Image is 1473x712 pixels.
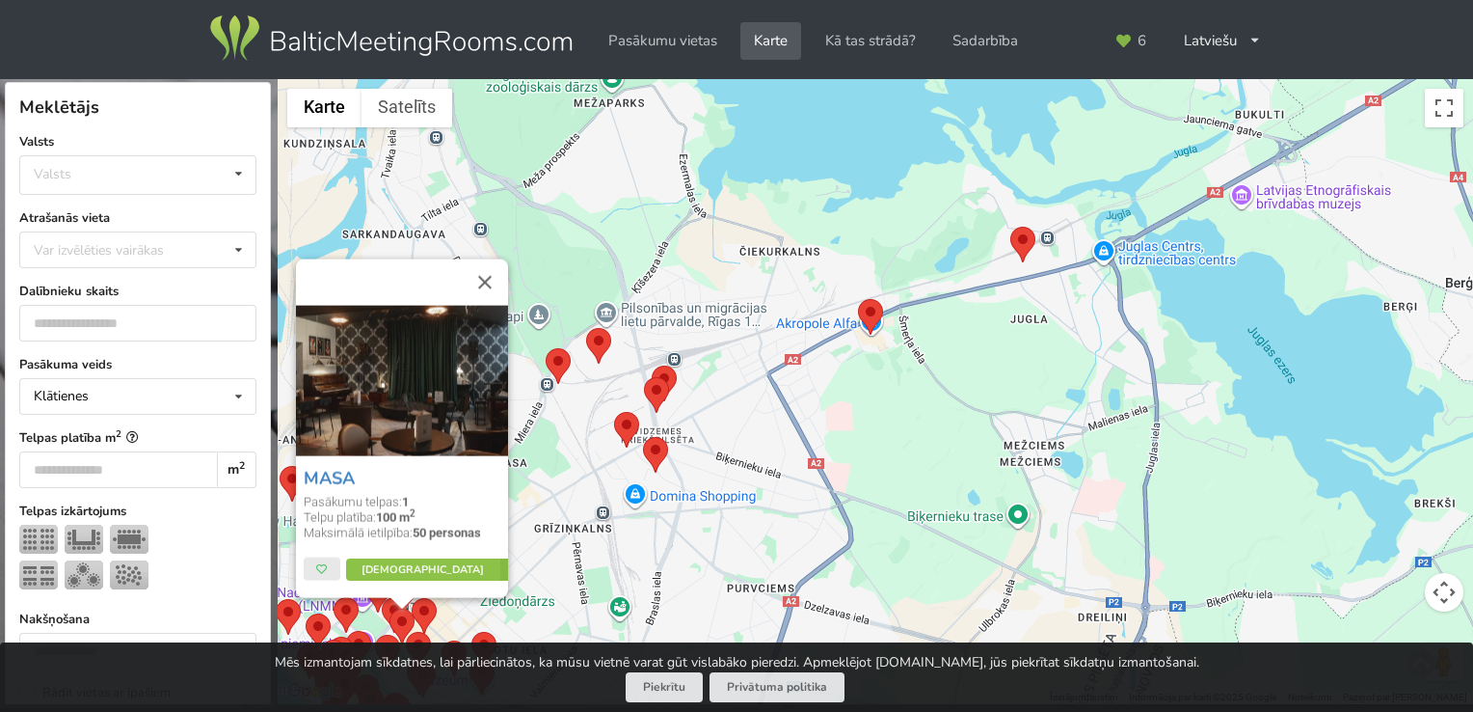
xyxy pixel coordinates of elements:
div: Pasākumu telpas: [304,494,500,509]
sup: 2 [239,458,245,473]
label: Pasākuma veids [19,355,256,374]
div: Valsts [34,166,71,182]
div: Maksimālā ietilpība: [304,526,500,541]
a: MASA [304,467,355,490]
div: Telpu platība: [304,509,500,525]
label: Atrašanās vieta [19,208,256,228]
button: Rādīt ielu karti [287,89,362,127]
sup: 2 [116,427,121,440]
div: Klātienes [34,390,89,403]
a: [DEMOGRAPHIC_DATA] [346,558,527,581]
img: Pieņemšana [110,561,148,589]
label: Valsts [19,132,256,151]
a: Pasākumu vietas [595,22,731,60]
div: Var izvēlēties vairākas [29,239,207,261]
a: Kā tas strādā? [812,22,929,60]
strong: 1 [402,494,409,508]
img: Baltic Meeting Rooms [206,12,576,66]
span: Meklētājs [19,96,99,119]
label: Dalībnieku skaits [19,282,256,301]
strong: 50 personas [413,526,481,540]
a: Sadarbība [939,22,1031,60]
img: Klase [19,561,58,589]
img: Sapulce [110,525,148,554]
button: Aizvērt [462,259,508,305]
a: Privātuma politika [710,672,844,702]
button: Pārslēgt pilnekrāna skatu [1425,89,1463,127]
div: Latviešu [1170,22,1275,60]
label: Telpas platība m [19,428,256,448]
span: 6 [1138,34,1146,48]
button: Kartes kameras vadīklas [1425,573,1463,612]
img: Bankets [65,561,103,589]
div: m [217,452,256,488]
img: Neierastas vietas | Rīga | MASA [296,305,508,455]
img: U-Veids [65,525,103,554]
sup: 2 [410,507,415,518]
button: Piekrītu [626,672,703,702]
img: Teātris [19,525,58,554]
label: Telpas izkārtojums [19,502,256,521]
button: Rādīt satelīta fotogrāfisko datu bāzi [362,89,452,127]
label: Nakšņošana [19,610,256,629]
strong: 100 m [376,509,415,524]
a: Karte [740,22,801,60]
